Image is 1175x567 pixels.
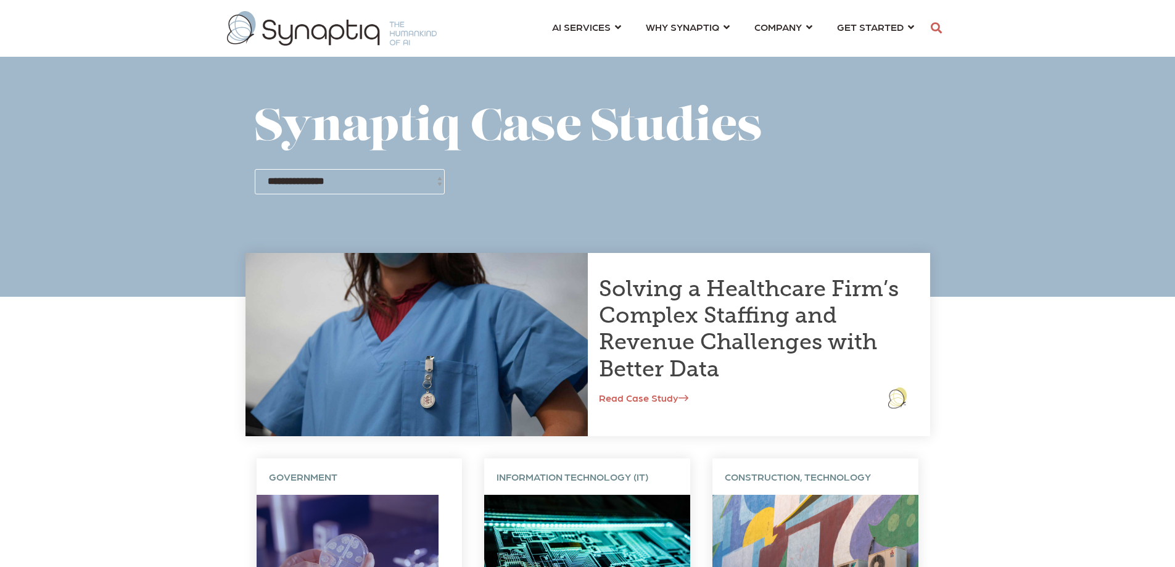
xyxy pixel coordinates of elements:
[599,275,899,382] a: Solving a Healthcare Firm’s Complex Staffing and Revenue Challenges with Better Data
[540,6,926,51] nav: menu
[888,387,907,408] img: logo
[712,458,918,495] div: CONSTRUCTION, TECHNOLOGY
[484,458,690,495] div: INFORMATION TECHNOLOGY (IT)
[646,15,730,38] a: WHY SYNAPTIQ
[227,11,437,46] img: synaptiq logo-1
[837,19,904,35] span: GET STARTED
[552,19,611,35] span: AI SERVICES
[599,392,688,404] a: Read Case Study
[646,19,719,35] span: WHY SYNAPTIQ
[255,105,921,154] h1: Synaptiq Case Studies
[552,15,621,38] a: AI SERVICES
[257,458,463,495] div: GOVERNMENT
[837,15,914,38] a: GET STARTED
[754,19,802,35] span: COMPANY
[754,15,812,38] a: COMPANY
